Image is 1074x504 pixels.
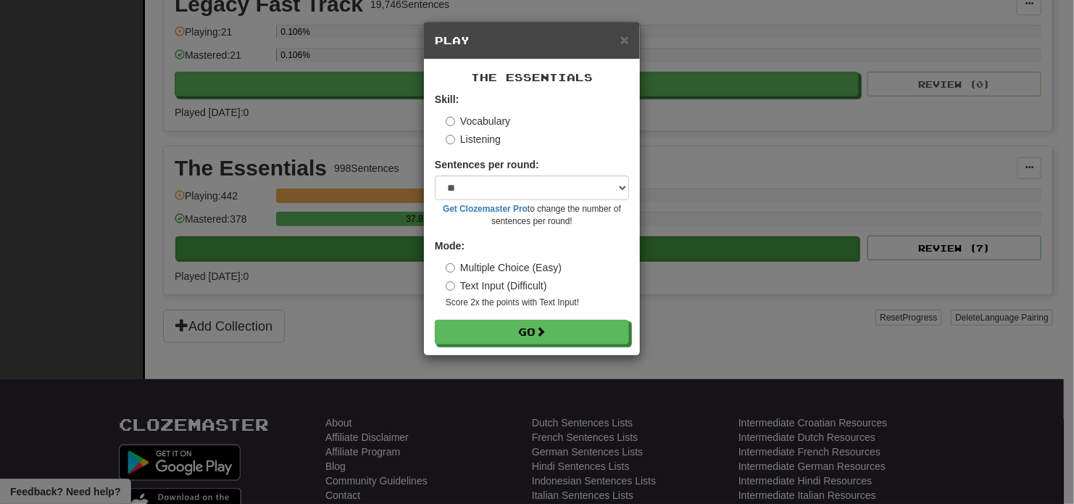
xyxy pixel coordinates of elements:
small: to change the number of sentences per round! [435,203,629,228]
button: Close [620,32,629,47]
input: Listening [446,135,455,144]
input: Text Input (Difficult) [446,281,455,291]
label: Text Input (Difficult) [446,278,547,293]
h5: Play [435,33,629,48]
button: Go [435,320,629,344]
label: Vocabulary [446,114,510,128]
span: × [620,31,629,48]
strong: Mode: [435,240,465,252]
label: Sentences per round: [435,157,539,172]
label: Multiple Choice (Easy) [446,260,562,275]
label: Listening [446,132,501,146]
small: Score 2x the points with Text Input ! [446,297,629,309]
strong: Skill: [435,94,459,105]
input: Multiple Choice (Easy) [446,263,455,273]
a: Get Clozemaster Pro [443,204,528,214]
span: The Essentials [471,71,593,83]
input: Vocabulary [446,117,455,126]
